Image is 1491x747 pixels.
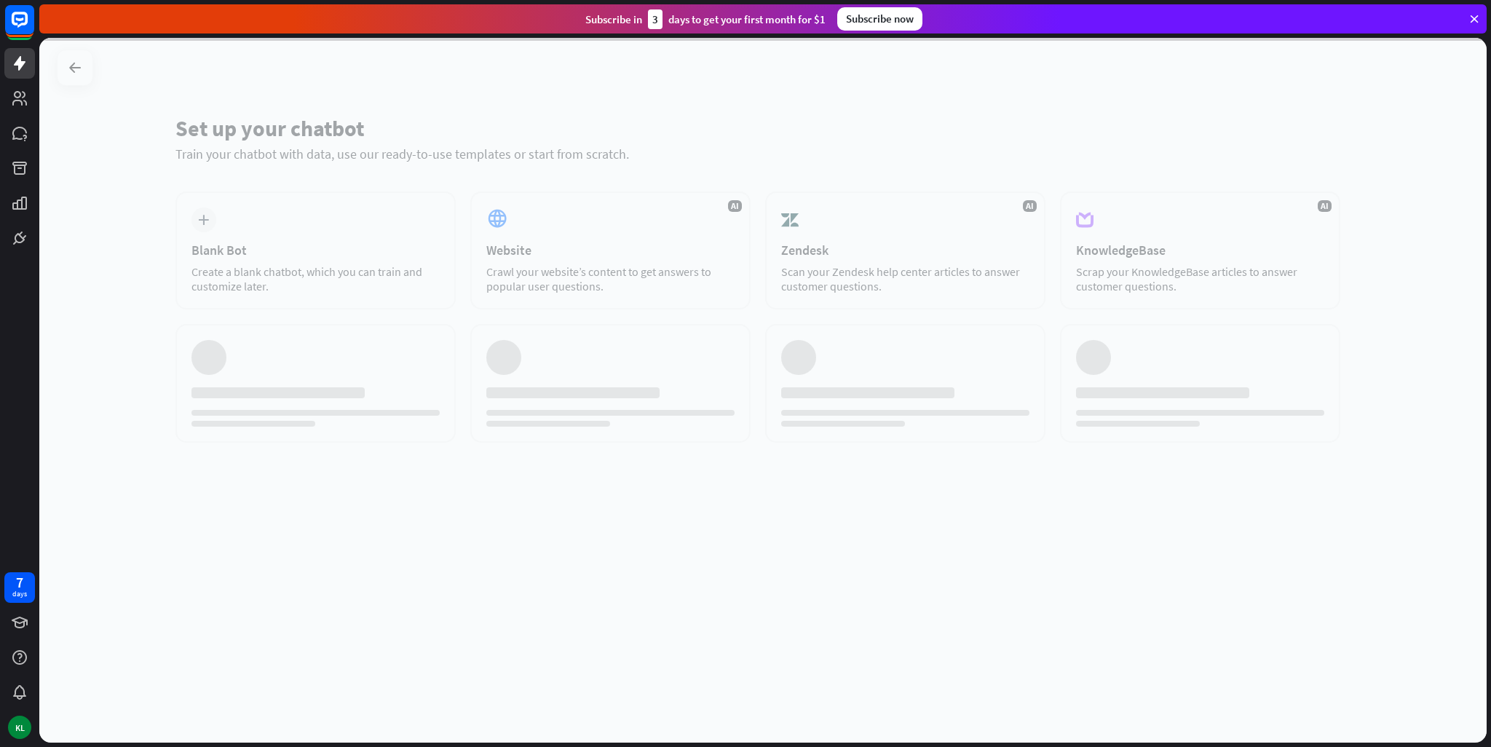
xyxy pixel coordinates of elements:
[12,589,27,599] div: days
[585,9,826,29] div: Subscribe in days to get your first month for $1
[4,572,35,603] a: 7 days
[648,9,663,29] div: 3
[16,576,23,589] div: 7
[837,7,922,31] div: Subscribe now
[8,716,31,739] div: KL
